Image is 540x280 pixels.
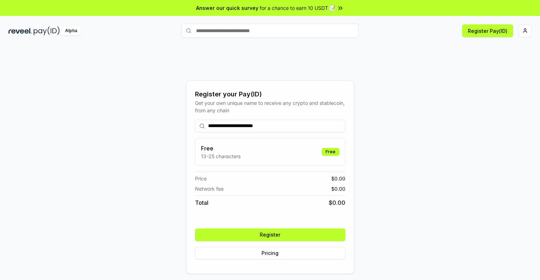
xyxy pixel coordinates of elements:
[8,26,32,35] img: reveel_dark
[195,185,224,192] span: Network fee
[195,99,345,114] div: Get your own unique name to receive any crypto and stablecoin, from any chain
[34,26,60,35] img: pay_id
[201,153,241,160] p: 13-25 characters
[195,89,345,99] div: Register your Pay(ID)
[61,26,81,35] div: Alpha
[329,198,345,207] span: $ 0.00
[462,24,513,37] button: Register Pay(ID)
[196,4,258,12] span: Answer our quick survey
[195,228,345,241] button: Register
[322,148,339,156] div: Free
[195,247,345,260] button: Pricing
[331,185,345,192] span: $ 0.00
[201,144,241,153] h3: Free
[260,4,335,12] span: for a chance to earn 10 USDT 📝
[195,175,207,182] span: Price
[331,175,345,182] span: $ 0.00
[195,198,208,207] span: Total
